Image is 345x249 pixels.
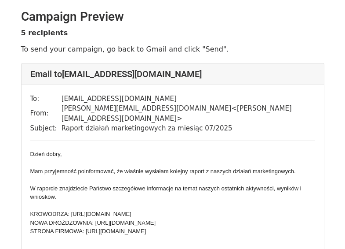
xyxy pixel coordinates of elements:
[21,9,324,24] h2: Campaign Preview
[62,104,315,123] td: [PERSON_NAME][EMAIL_ADDRESS][DOMAIN_NAME] < [PERSON_NAME][EMAIL_ADDRESS][DOMAIN_NAME] >
[21,29,68,37] strong: 5 recipients
[62,123,315,134] td: Raport działań marketingowych za miesiąc 07/2025
[62,94,315,104] td: [EMAIL_ADDRESS][DOMAIN_NAME]
[30,123,62,134] td: Subject:
[30,104,62,123] td: From:
[30,69,315,79] h4: Email to [EMAIL_ADDRESS][DOMAIN_NAME]
[30,94,62,104] td: To:
[21,45,324,54] p: To send your campaign, go back to Gmail and click "Send".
